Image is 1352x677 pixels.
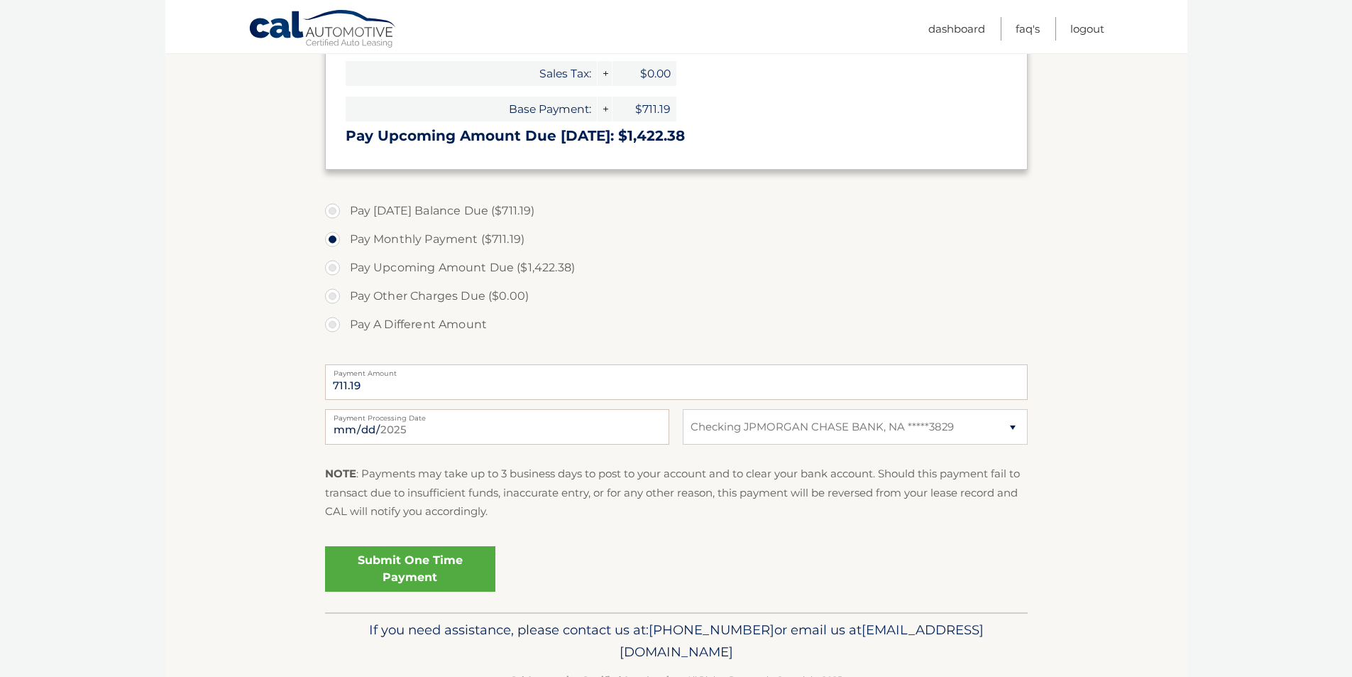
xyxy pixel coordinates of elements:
[928,17,985,40] a: Dashboard
[325,409,669,421] label: Payment Processing Date
[346,97,597,121] span: Base Payment:
[248,9,397,50] a: Cal Automotive
[325,364,1028,400] input: Payment Amount
[1016,17,1040,40] a: FAQ's
[612,97,676,121] span: $711.19
[612,61,676,86] span: $0.00
[325,409,669,445] input: Payment Date
[325,467,356,480] strong: NOTE
[325,282,1028,310] label: Pay Other Charges Due ($0.00)
[325,310,1028,339] label: Pay A Different Amount
[1070,17,1104,40] a: Logout
[649,622,774,638] span: [PHONE_NUMBER]
[334,619,1018,664] p: If you need assistance, please contact us at: or email us at
[325,364,1028,376] label: Payment Amount
[325,546,495,592] a: Submit One Time Payment
[346,61,597,86] span: Sales Tax:
[325,225,1028,254] label: Pay Monthly Payment ($711.19)
[598,97,612,121] span: +
[325,465,1028,521] p: : Payments may take up to 3 business days to post to your account and to clear your bank account....
[598,61,612,86] span: +
[325,254,1028,282] label: Pay Upcoming Amount Due ($1,422.38)
[325,197,1028,225] label: Pay [DATE] Balance Due ($711.19)
[346,127,1007,145] h3: Pay Upcoming Amount Due [DATE]: $1,422.38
